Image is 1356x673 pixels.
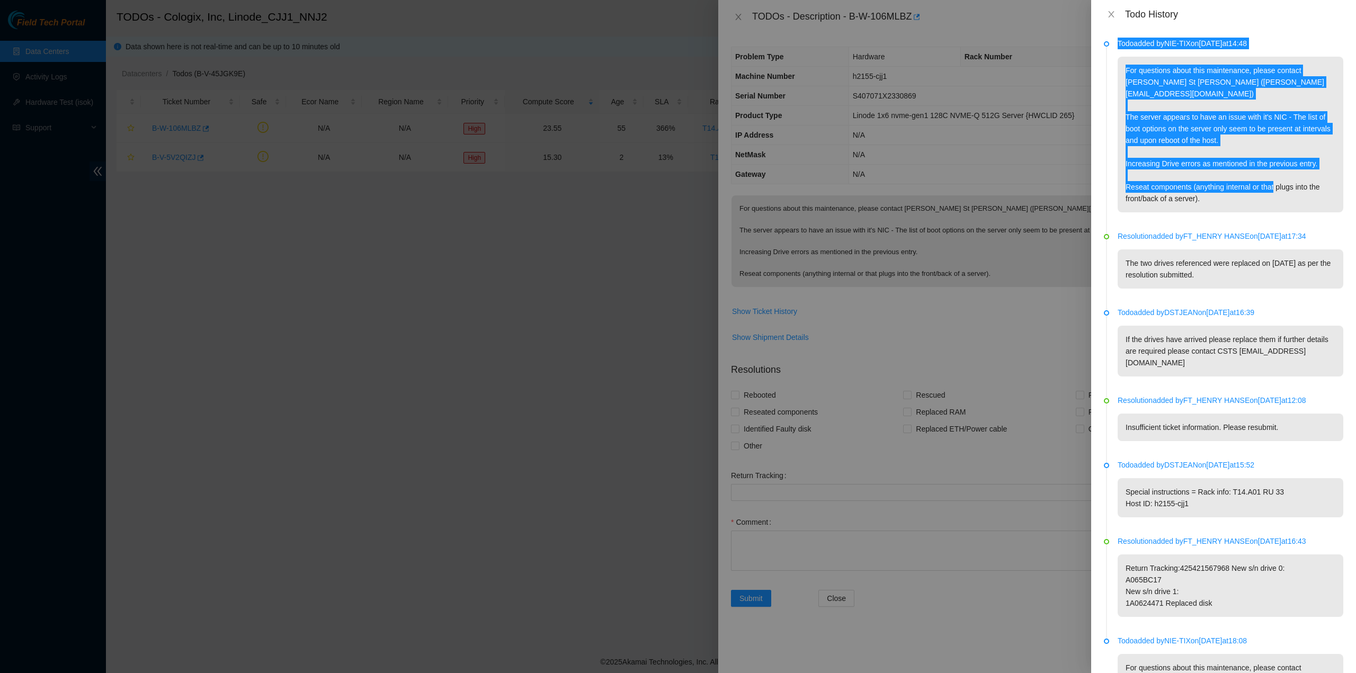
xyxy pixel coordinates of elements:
p: For questions about this maintenance, please contact [PERSON_NAME] St [PERSON_NAME] ([PERSON_NAME... [1118,57,1343,212]
p: Insufficient ticket information. Please resubmit. [1118,414,1343,441]
span: close [1107,10,1116,19]
p: If the drives have arrived please replace them if further details are required please contact CST... [1118,326,1343,376]
p: Todo added by NIE-TIX on [DATE] at 18:08 [1118,635,1343,647]
p: Resolution added by FT_HENRY HANSE on [DATE] at 17:34 [1118,230,1343,242]
p: Todo added by DSTJEAN on [DATE] at 15:52 [1118,459,1343,471]
p: The two drives referenced were replaced on [DATE] as per the resolution submitted. [1118,249,1343,289]
p: Resolution added by FT_HENRY HANSE on [DATE] at 12:08 [1118,394,1343,406]
button: Close [1104,10,1119,20]
p: Todo added by NIE-TIX on [DATE] at 14:48 [1118,38,1343,49]
p: Return Tracking:425421567968 New s/n drive 0: A065BC17 New s/n drive 1: 1A0624471 Replaced disk [1118,554,1343,617]
p: Todo added by DSTJEAN on [DATE] at 16:39 [1118,307,1343,318]
div: Todo History [1125,8,1343,20]
p: Resolution added by FT_HENRY HANSE on [DATE] at 16:43 [1118,535,1343,547]
p: Special instructions = Rack info: T14.A01 RU 33 Host ID: h2155-cjj1 [1118,478,1343,517]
